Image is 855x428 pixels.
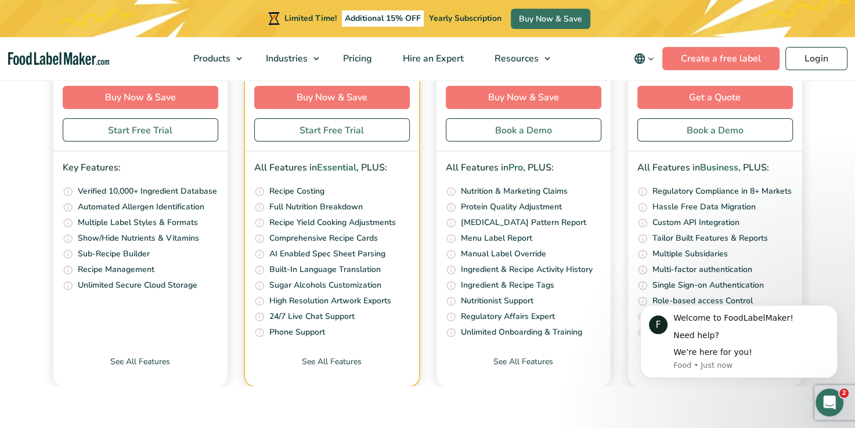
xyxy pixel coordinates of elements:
p: Single Sign-on Authentication [652,279,764,292]
p: Tailor Built Features & Reports [652,232,768,245]
p: High Resolution Artwork Exports [269,295,391,307]
p: AI Enabled Spec Sheet Parsing [269,248,385,260]
a: Book a Demo [446,118,601,142]
p: Multiple Label Styles & Formats [78,216,198,229]
p: All Features in , PLUS: [446,161,601,176]
p: Recipe Costing [269,185,324,198]
p: Verified 10,000+ Ingredient Database [78,185,217,198]
p: Regulatory Compliance in 8+ Markets [652,185,792,198]
p: Ingredient & Recipe Tags [461,279,554,292]
p: Custom API Integration [652,216,739,229]
a: Get a Quote [637,86,793,110]
a: Create a free label [662,47,780,70]
a: Products [178,37,248,80]
span: Industries [262,52,309,65]
p: Ingredient & Recipe Activity History [461,263,593,276]
span: Essential [317,161,356,174]
a: Industries [251,37,325,80]
p: Phone Support [269,326,325,339]
a: See All Features [53,356,228,386]
a: Buy Now & Save [63,86,218,109]
p: Sugar Alcohols Customization [269,279,381,292]
span: 2 [839,389,849,398]
span: Resources [491,52,540,65]
span: Products [190,52,232,65]
p: Regulatory Affairs Expert [461,310,555,323]
a: Book a Demo [637,119,793,142]
iframe: Intercom live chat [816,389,843,416]
p: Menu Label Report [461,232,532,245]
a: Buy Now & Save [254,86,410,109]
p: Comprehensive Recipe Cards [269,232,378,245]
span: Hire an Expert [399,52,465,65]
p: Full Nutrition Breakdown [269,201,363,213]
span: Business [700,162,738,175]
p: Multi-factor authentication [652,263,752,276]
span: Pricing [340,52,373,65]
span: Limited Time! [284,13,337,24]
a: Login [785,47,847,70]
p: Hassle Free Data Migration [652,201,756,213]
p: Protein Quality Adjustment [461,201,562,213]
p: Key Features: [63,161,218,176]
iframe: Intercom notifications message [623,288,855,397]
p: Manual Label Override [461,248,546,260]
a: Hire an Expert [388,37,477,80]
p: [MEDICAL_DATA] Pattern Report [461,216,586,229]
span: Additional 15% OFF [342,10,424,27]
a: Resources [479,37,556,80]
a: Start Free Trial [63,118,218,142]
p: Sub-Recipe Builder [78,248,150,260]
p: Nutrition & Marketing Claims [461,185,568,198]
p: 24/7 Live Chat Support [269,310,355,323]
p: Nutritionist Support [461,295,533,307]
p: Show/Hide Nutrients & Vitamins [78,232,199,245]
p: All Features in , PLUS: [254,161,410,176]
p: Recipe Management [78,263,154,276]
a: See All Features [436,356,611,386]
p: Recipe Yield Cooking Adjustments [269,216,396,229]
a: See All Features [245,356,419,386]
p: Unlimited Onboarding & Training [461,326,582,339]
p: Automated Allergen Identification [78,201,204,213]
p: Unlimited Secure Cloud Storage [78,279,197,292]
span: Yearly Subscription [429,13,502,24]
a: Buy Now & Save [511,9,590,29]
p: Multiple Subsidaries [652,248,728,260]
p: Built-In Language Translation [269,263,381,276]
span: Pro [508,161,523,174]
p: All Features in , PLUS: [637,161,793,176]
a: Start Free Trial [254,118,410,142]
a: Pricing [328,37,385,80]
a: Buy Now & Save [446,86,601,109]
